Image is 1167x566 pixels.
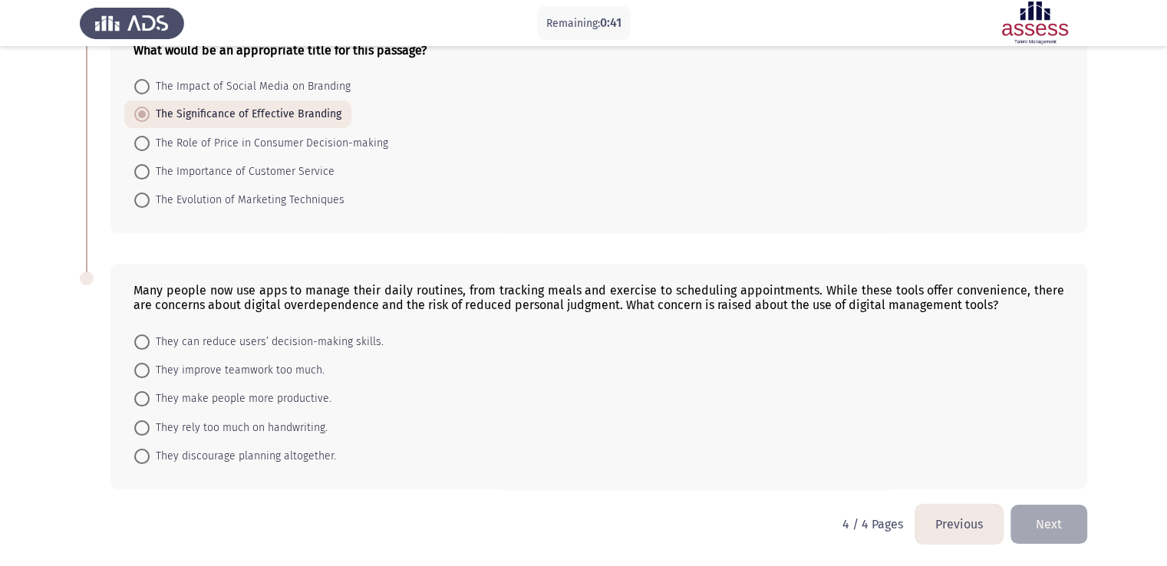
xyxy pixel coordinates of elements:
p: Remaining: [546,14,621,33]
span: They can reduce users’ decision-making skills. [150,333,384,351]
button: load next page [1010,505,1087,544]
span: They discourage planning altogether. [150,447,336,466]
span: The Impact of Social Media on Branding [150,77,351,96]
button: load previous page [915,505,1003,544]
span: They rely too much on handwriting. [150,419,328,437]
span: The Significance of Effective Branding [150,105,341,123]
span: The Evolution of Marketing Techniques [150,191,344,209]
div: Many people now use apps to manage their daily routines, from tracking meals and exercise to sche... [134,283,1064,312]
span: They make people more productive. [150,390,331,408]
img: Assessment logo of ASSESS English Language Assessment (3 Module) (Ba - IB) [983,2,1087,44]
b: What would be an appropriate title for this passage? [134,43,427,58]
p: 4 / 4 Pages [842,517,903,531]
span: 0:41 [600,15,621,30]
span: They improve teamwork too much. [150,361,325,380]
span: The Importance of Customer Service [150,163,335,181]
span: The Role of Price in Consumer Decision-making [150,134,388,153]
img: Assess Talent Management logo [80,2,184,44]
